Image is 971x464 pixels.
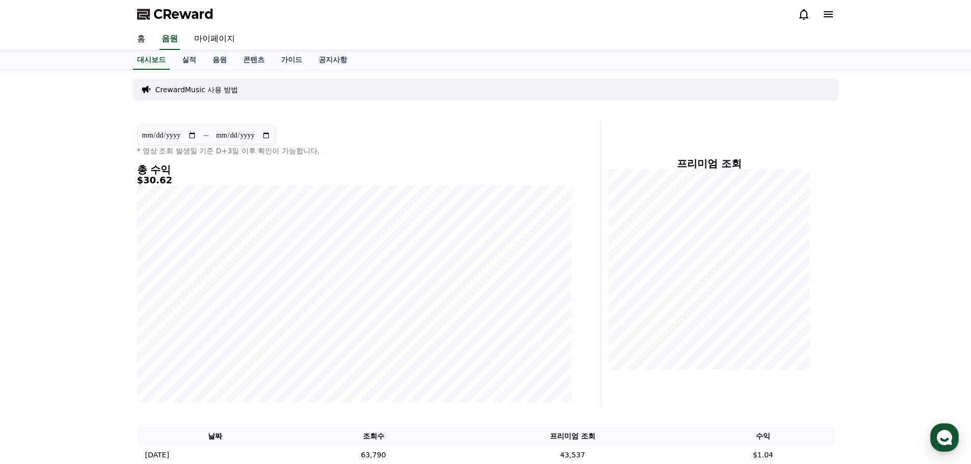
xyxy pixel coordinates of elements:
h4: 총 수익 [137,164,571,175]
a: 음원 [160,29,180,50]
a: 대시보드 [133,50,170,70]
a: CrewardMusic 사용 방법 [155,85,239,95]
p: ~ [203,129,209,142]
a: 콘텐츠 [235,50,273,70]
h5: $30.62 [137,175,571,185]
th: 수익 [692,427,834,446]
a: 가이드 [273,50,310,70]
h4: 프리미엄 조회 [609,158,810,169]
th: 조회수 [294,427,454,446]
p: * 영상 조회 발생일 기준 D+3일 이후 확인이 가능합니다. [137,146,571,156]
span: CReward [153,6,214,22]
a: 공지사항 [310,50,355,70]
a: 실적 [174,50,204,70]
a: CReward [137,6,214,22]
p: [DATE] [145,450,169,460]
th: 날짜 [137,427,294,446]
a: 마이페이지 [186,29,243,50]
a: 홈 [129,29,153,50]
th: 프리미엄 조회 [453,427,692,446]
a: 음원 [204,50,235,70]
